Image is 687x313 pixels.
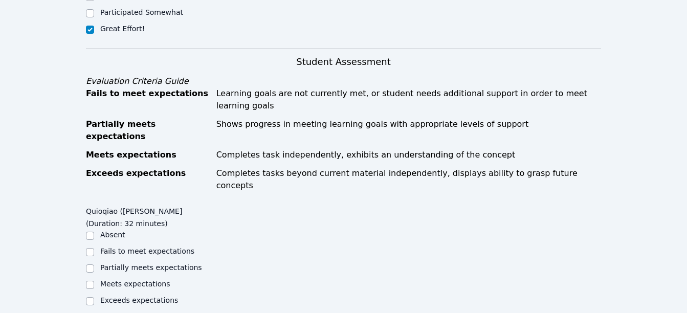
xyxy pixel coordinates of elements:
label: Great Effort! [100,25,145,33]
div: Completes tasks beyond current material independently, displays ability to grasp future concepts [216,167,601,192]
label: Exceeds expectations [100,296,178,304]
div: Evaluation Criteria Guide [86,75,601,87]
label: Partially meets expectations [100,263,202,272]
div: Partially meets expectations [86,118,210,143]
h3: Student Assessment [86,55,601,69]
div: Shows progress in meeting learning goals with appropriate levels of support [216,118,601,143]
label: Absent [100,231,125,239]
legend: Quioqiao ([PERSON_NAME] (Duration: 32 minutes) [86,202,215,230]
div: Fails to meet expectations [86,87,210,112]
label: Meets expectations [100,280,170,288]
div: Learning goals are not currently met, or student needs additional support in order to meet learni... [216,87,601,112]
div: Exceeds expectations [86,167,210,192]
div: Completes task independently, exhibits an understanding of the concept [216,149,601,161]
label: Participated Somewhat [100,8,183,16]
label: Fails to meet expectations [100,247,194,255]
div: Meets expectations [86,149,210,161]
